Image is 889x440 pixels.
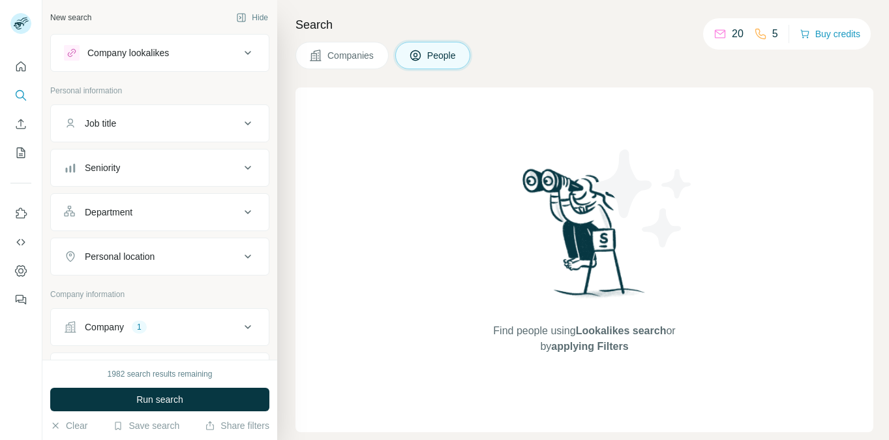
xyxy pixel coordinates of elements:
div: Job title [85,117,116,130]
div: Seniority [85,161,120,174]
div: New search [50,12,91,24]
button: Clear [50,419,87,432]
span: Run search [136,393,183,406]
button: Company1 [51,311,269,343]
button: Save search [113,419,179,432]
p: 20 [732,26,744,42]
span: Lookalikes search [576,325,667,336]
div: 1 [132,321,147,333]
button: Feedback [10,288,31,311]
button: Dashboard [10,259,31,283]
button: Job title [51,108,269,139]
img: Surfe Illustration - Woman searching with binoculars [517,165,652,311]
button: Search [10,84,31,107]
div: 1982 search results remaining [108,368,213,380]
button: Share filters [205,419,269,432]
button: Department [51,196,269,228]
p: 5 [772,26,778,42]
div: Department [85,206,132,219]
button: Personal location [51,241,269,272]
button: My lists [10,141,31,165]
div: Company [85,321,124,334]
button: Use Surfe on LinkedIn [10,202,31,225]
button: Company lookalikes [51,37,269,69]
p: Company information [50,289,269,300]
button: Enrich CSV [10,112,31,136]
button: Industry [51,356,269,387]
button: Hide [227,8,277,27]
button: Run search [50,388,269,411]
span: People [427,49,457,62]
button: Seniority [51,152,269,183]
button: Buy credits [800,25,860,43]
span: Companies [327,49,375,62]
h4: Search [295,16,873,34]
span: applying Filters [551,341,628,352]
p: Personal information [50,85,269,97]
span: Find people using or by [480,323,689,354]
div: Personal location [85,250,155,263]
button: Quick start [10,55,31,78]
div: Company lookalikes [87,46,169,59]
button: Use Surfe API [10,230,31,254]
img: Surfe Illustration - Stars [584,140,702,257]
